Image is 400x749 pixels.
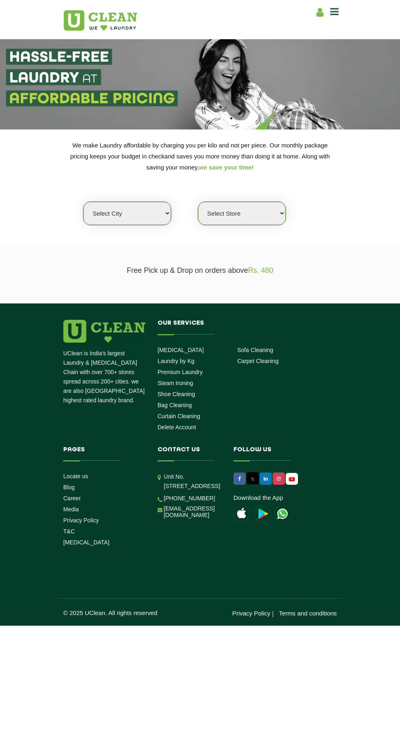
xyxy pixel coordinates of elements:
img: UClean Laundry and Dry Cleaning [287,475,297,484]
a: Shoe Cleaning [158,391,195,397]
a: Carpet Cleaning [237,358,278,364]
img: UClean Laundry and Dry Cleaning [64,10,137,31]
a: Laundry by Kg [158,358,194,364]
img: apple-icon.png [233,506,250,522]
img: logo.png [63,320,145,343]
a: Download the App [233,494,283,501]
span: we save your time! [199,164,253,171]
a: Privacy Policy [232,610,270,617]
a: T&C [63,528,75,535]
img: playstoreicon.png [254,506,270,522]
a: Delete Account [158,424,196,430]
p: Unit No. [STREET_ADDRESS] [164,472,221,491]
p: © 2025 UClean. All rights reserved [63,609,200,616]
a: Steam Ironing [158,380,193,386]
a: Curtain Cleaning [158,413,200,419]
a: [MEDICAL_DATA] [158,347,204,353]
a: Terms and conditions [279,610,337,617]
p: UClean is India's largest Laundry & [MEDICAL_DATA] Chain with over 700+ stores spread across 200+... [63,349,145,405]
a: [EMAIL_ADDRESS][DOMAIN_NAME] [164,505,221,518]
a: [PHONE_NUMBER] [164,495,215,502]
h4: Our Services [158,320,317,334]
h4: Contact us [158,446,221,461]
h4: Pages [63,446,139,461]
a: [MEDICAL_DATA] [63,539,109,546]
p: Free Pick up & Drop on orders above [63,266,337,275]
a: Blog [63,484,75,490]
a: Premium Laundry [158,369,203,375]
a: Career [63,495,81,502]
a: Locate us [63,473,88,479]
a: Sofa Cleaning [237,347,273,353]
a: Bag Cleaning [158,402,192,408]
img: UClean Laundry and Dry Cleaning [274,506,291,522]
p: We make Laundry affordable by charging you per kilo and not per piece. Our monthly package pricin... [63,140,337,173]
a: Privacy Policy [63,517,99,524]
a: Media [63,506,79,513]
h4: Follow us [233,446,309,461]
span: Rs. 480 [248,266,273,274]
